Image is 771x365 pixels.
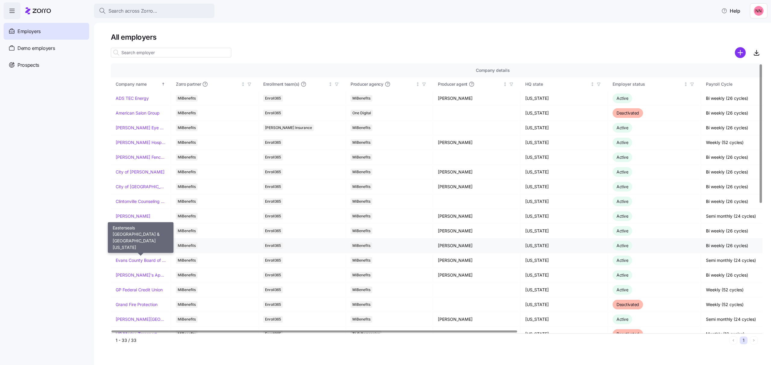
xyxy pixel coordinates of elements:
span: MiBenefits [178,257,196,264]
th: Producer agentNot sorted [433,77,520,91]
span: Deactivated [616,302,639,307]
div: Not sorted [590,82,595,86]
span: Enroll365 [265,110,281,116]
a: Demo employers [4,40,89,57]
span: [PERSON_NAME] Insurance [265,124,312,131]
a: [DATE] Seal Rehabilitation Center of [GEOGRAPHIC_DATA] [116,228,166,234]
td: [PERSON_NAME] [433,312,520,327]
div: Not sorted [684,82,688,86]
td: [US_STATE] [520,327,608,342]
span: MiBenefits [352,95,370,102]
th: Employer statusNot sorted [608,77,701,91]
h1: All employers [111,32,763,42]
span: Active [616,169,628,174]
span: Active [616,258,628,263]
span: Active [616,140,628,145]
span: MiBenefits [352,198,370,205]
span: Active [616,184,628,189]
div: Not sorted [241,82,245,86]
div: Not sorted [503,82,507,86]
td: [PERSON_NAME] [433,165,520,179]
th: HQ stateNot sorted [520,77,608,91]
span: Enroll365 [265,228,281,234]
img: 37cb906d10cb440dd1cb011682786431 [754,6,763,16]
span: Enroll365 [265,301,281,308]
td: [US_STATE] [520,297,608,312]
a: [PERSON_NAME] Eye Associates [116,125,166,131]
td: [US_STATE] [520,150,608,165]
span: Producer agent [438,81,467,87]
span: Active [616,125,628,130]
span: MiBenefits [352,139,370,146]
span: Enroll365 [265,169,281,175]
span: MiBenefits [178,154,196,161]
span: Active [616,96,628,101]
button: Search across Zorro... [94,4,214,18]
div: Not sorted [328,82,332,86]
span: Enroll365 [265,139,281,146]
a: Employers [4,23,89,40]
span: MiBenefits [178,169,196,175]
td: [PERSON_NAME] [433,179,520,194]
span: Prospects [17,61,39,69]
span: Employers [17,28,41,35]
td: [US_STATE] [520,194,608,209]
span: MiBenefits [178,95,196,102]
a: Clintonville Counseling and Wellness [116,198,166,204]
span: MiBenefits [352,316,370,323]
span: Active [616,287,628,292]
span: Enroll365 [265,257,281,264]
span: MiBenefits [178,316,196,323]
span: Active [616,213,628,219]
div: Not sorted [416,82,420,86]
span: Enroll365 [265,316,281,323]
span: Active [616,272,628,278]
span: MiBenefits [352,272,370,278]
td: [PERSON_NAME] [433,238,520,253]
a: Prospects [4,57,89,73]
td: [US_STATE] [520,91,608,106]
span: MiBenefits [178,183,196,190]
span: Enroll365 [265,154,281,161]
a: [PERSON_NAME]'s Appliance/[PERSON_NAME]'s Academy/Fluid Services [116,272,166,278]
span: Deactivated [616,110,639,115]
span: Enroll365 [265,287,281,293]
td: [US_STATE] [520,106,608,121]
button: Next page [750,336,758,344]
a: City of [GEOGRAPHIC_DATA] [116,184,166,190]
td: [US_STATE] [520,268,608,283]
a: [PERSON_NAME][GEOGRAPHIC_DATA][DEMOGRAPHIC_DATA] [116,316,166,322]
span: Enroll365 [265,272,281,278]
span: MiBenefits [352,242,370,249]
td: [PERSON_NAME] [433,91,520,106]
div: HQ state [525,81,589,87]
button: Help [716,5,745,17]
a: Easterseals [GEOGRAPHIC_DATA] & [GEOGRAPHIC_DATA][US_STATE] [116,243,166,249]
span: MiBenefits [178,242,196,249]
span: Active [616,199,628,204]
a: Grand Fire Protection [116,302,158,308]
span: Zorro partner [176,81,201,87]
button: Previous page [729,336,737,344]
span: MiBenefits [178,228,196,234]
span: Active [616,228,628,233]
span: MiBenefits [352,183,370,190]
div: Company name [116,81,160,87]
td: [US_STATE] [520,224,608,238]
span: Active [616,317,628,322]
span: Enroll365 [265,198,281,205]
span: Demo employers [17,44,55,52]
td: [US_STATE] [520,121,608,135]
a: ADS TEC Energy [116,95,149,101]
td: [US_STATE] [520,209,608,224]
td: [US_STATE] [520,312,608,327]
td: [PERSON_NAME] [433,209,520,224]
a: American Salon Group [116,110,160,116]
span: MiBenefits [352,213,370,219]
td: [PERSON_NAME] [433,135,520,150]
span: MiBenefits [352,154,370,161]
th: Producer agencyNot sorted [346,77,433,91]
td: [PERSON_NAME] [433,253,520,268]
span: MiBenefits [178,110,196,116]
span: MiBenefits [178,287,196,293]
